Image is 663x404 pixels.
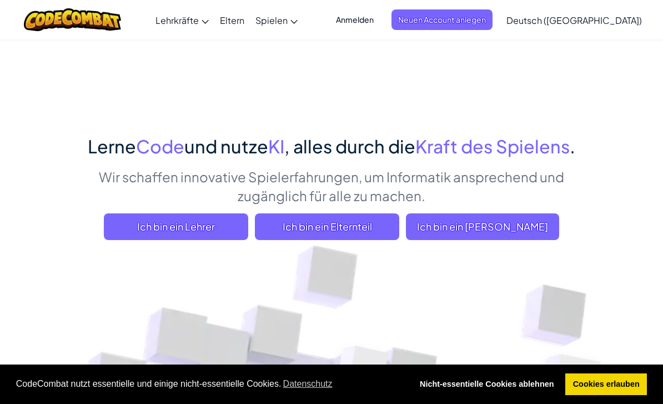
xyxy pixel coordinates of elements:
span: und nutze [184,135,268,157]
a: learn more about cookies [281,376,334,392]
span: Code [136,135,184,157]
a: deny cookies [412,373,561,396]
p: Wir schaffen innovative Spielerfahrungen, um Informatik ansprechend und zugänglich für alle zu ma... [71,167,592,205]
span: . [570,135,575,157]
a: allow cookies [565,373,647,396]
button: Neuen Account anlegen [391,9,493,30]
a: Spielen [250,5,303,35]
span: Lehrkräfte [155,14,199,26]
span: KI [268,135,284,157]
span: , alles durch die [284,135,415,157]
span: Kraft des Spielens [415,135,570,157]
img: CodeCombat logo [24,8,121,31]
a: Ich bin ein Lehrer [104,213,248,240]
span: Lerne [88,135,136,157]
a: Ich bin ein Elternteil [255,213,399,240]
a: Eltern [214,5,250,35]
a: Lehrkräfte [150,5,214,35]
span: Spielen [255,14,288,26]
a: Deutsch ([GEOGRAPHIC_DATA]) [501,5,647,35]
button: Anmelden [329,9,380,30]
span: Deutsch ([GEOGRAPHIC_DATA]) [506,14,642,26]
span: CodeCombat nutzt essentielle und einige nicht-essentielle Cookies. [16,376,404,392]
button: Ich bin ein [PERSON_NAME] [406,213,559,240]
